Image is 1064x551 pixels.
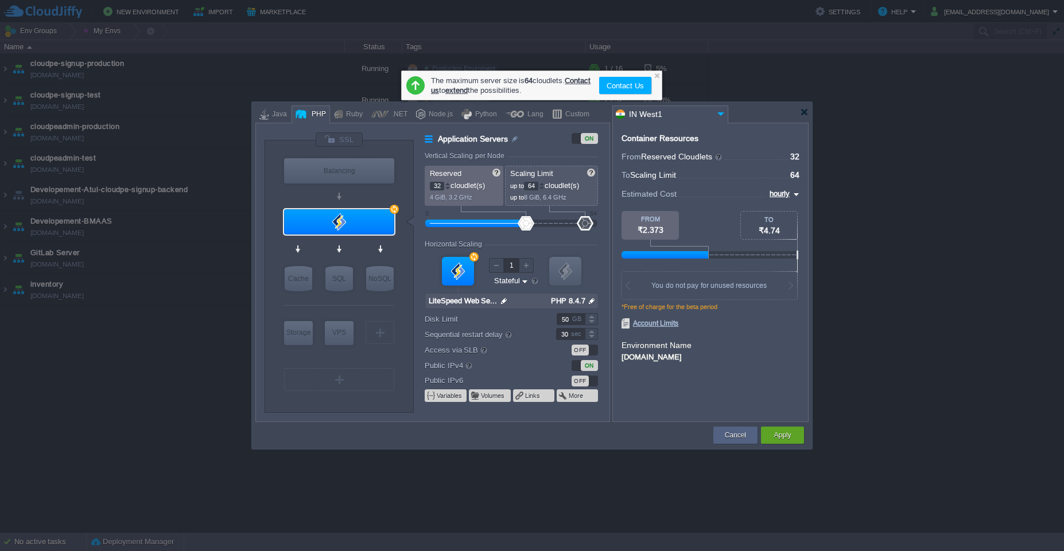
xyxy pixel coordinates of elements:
label: Disk Limit [425,313,541,325]
div: 0 [425,210,429,217]
div: Horizontal Scaling [425,240,485,248]
span: Estimated Cost [622,187,677,200]
span: Scaling Limit [510,169,553,178]
div: Vertical Scaling per Node [425,152,507,160]
div: Balancing [284,158,394,183]
span: 32 [790,152,799,161]
div: NoSQL Databases [366,266,394,291]
span: up to [510,194,524,201]
button: Cancel [725,429,746,441]
label: Public IPv6 [425,374,541,386]
label: Public IPv4 [425,359,541,372]
div: Lang [524,106,543,123]
button: Links [525,391,541,400]
div: ON [581,133,598,144]
div: Java [269,106,287,123]
a: extend [445,86,468,95]
span: 8 GiB, 6.4 GHz [524,194,566,201]
div: FROM [622,216,679,222]
div: NoSQL [366,266,394,291]
div: *Free of charge for the beta period [622,303,799,318]
div: Storage [284,321,313,344]
button: More [569,391,584,400]
div: Custom [562,106,589,123]
div: sec [571,329,584,339]
div: Load Balancer [284,158,394,183]
div: TO [741,216,797,223]
div: SQL Databases [325,266,353,291]
div: .NET [389,106,407,123]
div: PHP [308,106,326,123]
button: Apply [774,429,791,441]
div: Container Resources [622,134,698,143]
button: Volumes [481,391,506,400]
div: OFF [572,345,589,355]
span: To [622,170,630,179]
div: [DOMAIN_NAME] [622,351,799,361]
button: Variables [437,391,463,400]
span: ₹2.373 [638,225,663,235]
span: 64 [790,170,799,179]
label: Sequential restart delay [425,328,541,341]
div: Elastic VPS [325,321,354,345]
p: cloudlet(s) [430,178,499,190]
label: Environment Name [622,341,692,350]
span: ₹4.74 [759,226,780,235]
div: Application Servers [284,209,394,235]
span: up to [510,182,524,189]
div: SQL [325,266,353,291]
button: Contact Us [603,79,647,92]
span: From [622,152,641,161]
div: VPS [325,321,354,344]
div: GB [572,314,584,325]
div: Create New Layer [284,368,394,391]
span: Reserved Cloudlets [641,152,723,161]
div: OFF [572,376,589,386]
div: The maximum server size is cloudlets. to the possibilities. [431,75,593,96]
b: 64 [525,76,533,85]
span: 4 GiB, 3.2 GHz [430,194,472,201]
p: cloudlet(s) [510,178,594,190]
span: Scaling Limit [630,170,676,179]
label: Access via SLB [425,343,541,356]
div: ON [581,360,598,371]
div: Storage Containers [284,321,313,345]
span: Account Limits [622,318,678,329]
div: Cache [285,266,312,291]
div: Ruby [343,106,363,123]
div: 64 [590,210,597,217]
div: Create New Layer [366,321,394,344]
div: Python [472,106,497,123]
div: Node.js [425,106,453,123]
span: Reserved [430,169,461,178]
